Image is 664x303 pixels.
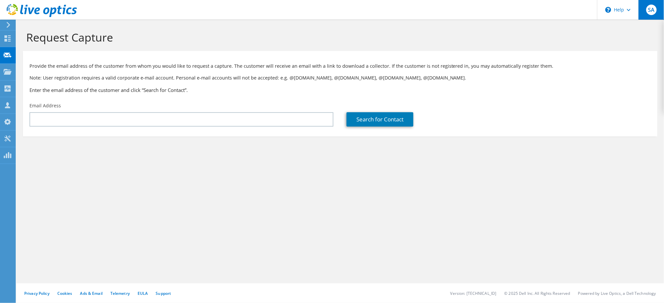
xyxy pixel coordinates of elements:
[110,291,130,296] a: Telemetry
[156,291,171,296] a: Support
[29,74,651,81] p: Note: User registration requires a valid corporate e-mail account. Personal e-mail accounts will ...
[605,7,611,13] svg: \n
[29,62,651,70] p: Provide the email address of the customer from whom you would like to request a capture. The cust...
[578,291,656,296] li: Powered by Live Optics, a Dell Technology
[29,102,61,109] label: Email Address
[80,291,103,296] a: Ads & Email
[450,291,497,296] li: Version: [TECHNICAL_ID]
[24,291,49,296] a: Privacy Policy
[347,112,413,127] a: Search for Contact
[29,86,651,94] h3: Enter the email address of the customer and click “Search for Contact”.
[138,291,148,296] a: EULA
[26,30,651,44] h1: Request Capture
[646,5,657,15] span: SA
[57,291,72,296] a: Cookies
[504,291,570,296] li: © 2025 Dell Inc. All Rights Reserved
